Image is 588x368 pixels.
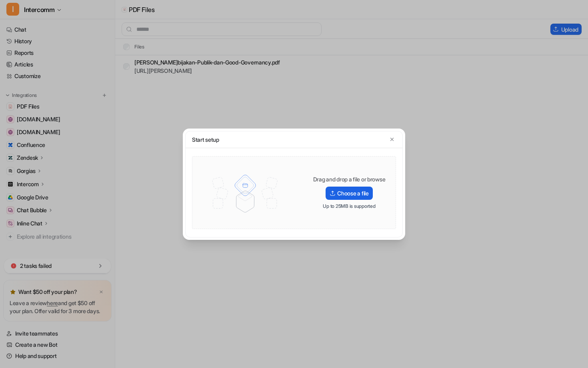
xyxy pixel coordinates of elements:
p: Start setup [192,135,219,144]
p: Drag and drop a file or browse [313,175,386,183]
p: Up to 25MB is supported [323,203,375,209]
label: Choose a file [326,187,372,200]
img: File upload illustration [200,165,290,221]
img: Upload icon [330,191,336,196]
